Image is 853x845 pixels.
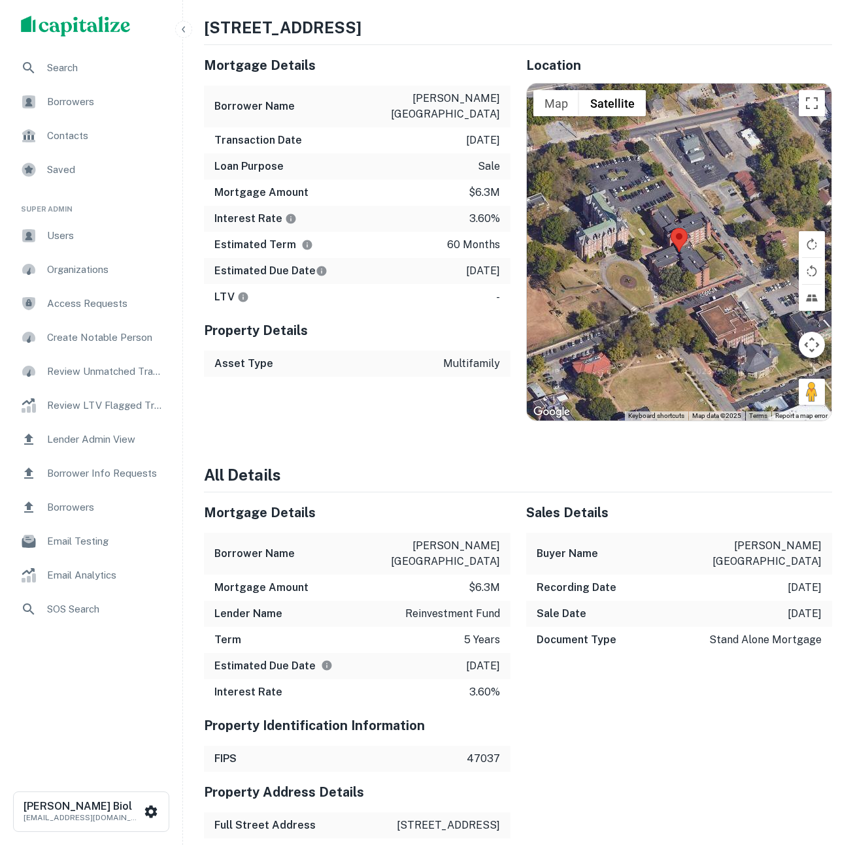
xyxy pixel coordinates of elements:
[799,231,825,257] button: Rotate map clockwise
[799,258,825,284] button: Rotate map counterclockwise
[799,332,825,358] button: Map camera controls
[47,94,164,110] span: Borrowers
[47,398,164,413] span: Review LTV Flagged Transactions
[10,458,172,489] a: Borrower Info Requests
[469,211,500,227] p: 3.60%
[204,782,510,802] h5: Property Address Details
[10,594,172,625] a: SOS Search
[10,322,172,353] a: Create Notable Person
[10,188,172,220] li: Super Admin
[469,580,500,596] p: $6.3m
[405,606,500,622] p: reinvestment fund
[496,289,500,305] p: -
[204,716,510,735] h5: Property Identification Information
[799,90,825,116] button: Toggle fullscreen view
[47,162,164,178] span: Saved
[788,580,822,596] p: [DATE]
[47,262,164,278] span: Organizations
[214,606,282,622] h6: Lender Name
[204,503,510,522] h5: Mortgage Details
[24,812,141,823] p: [EMAIL_ADDRESS][DOMAIN_NAME]
[47,500,164,515] span: Borrowers
[10,254,172,285] a: Organizations
[285,213,297,225] svg: The interest rates displayed on the website are for informational purposes only and may be report...
[10,154,172,185] a: Saved
[47,567,164,583] span: Email Analytics
[628,411,684,421] button: Keyboard shortcuts
[530,404,573,421] img: Google
[10,424,172,455] a: Lender Admin View
[321,660,333,671] svg: Estimate is based on a standard schedule for this type of loan.
[10,560,172,591] a: Email Analytics
[204,463,832,486] h4: All Details
[10,390,172,421] a: Review LTV Flagged Transactions
[21,16,131,37] img: capitalize-logo.png
[214,185,309,200] h6: Mortgage Amount
[537,606,586,622] h6: Sale Date
[443,356,500,372] p: multifamily
[788,741,853,803] div: Chat Widget
[10,52,172,84] a: Search
[237,291,249,303] svg: LTVs displayed on the website are for informational purposes only and may be reported incorrectly...
[533,90,579,116] button: Show street map
[10,86,172,118] a: Borrowers
[214,289,249,305] h6: LTV
[47,364,164,379] span: Review Unmatched Transactions
[526,503,833,522] h5: Sales Details
[10,492,172,523] a: Borrowers
[47,601,164,617] span: SOS Search
[47,128,164,144] span: Contacts
[530,404,573,421] a: Open this area in Google Maps (opens a new window)
[214,211,297,227] h6: Interest Rate
[579,90,646,116] button: Show satellite imagery
[799,379,825,405] button: Drag Pegman onto the map to open Street View
[775,412,828,419] a: Report a map error
[204,16,832,39] h4: [STREET_ADDRESS]
[204,56,510,75] h5: Mortgage Details
[10,220,172,251] a: Users
[10,526,172,557] a: Email Testing
[464,632,500,648] p: 5 years
[47,296,164,311] span: Access Requests
[47,466,164,481] span: Borrower Info Requests
[447,237,500,253] p: 60 months
[799,285,825,311] button: Tilt map
[301,239,313,251] svg: Term is based on a standard schedule for this type of loan.
[214,632,241,648] h6: Term
[24,801,141,812] h6: [PERSON_NAME] Biol
[382,91,500,122] p: [PERSON_NAME][GEOGRAPHIC_DATA]
[214,133,302,148] h6: Transaction Date
[214,818,316,833] h6: Full Street Address
[10,356,172,387] a: Review Unmatched Transactions
[47,330,164,345] span: Create Notable Person
[10,120,172,151] a: Contacts
[214,159,284,174] h6: Loan Purpose
[467,751,500,767] p: 47037
[537,546,598,562] h6: Buyer Name
[13,791,169,832] button: [PERSON_NAME] Biol[EMAIL_ADDRESS][DOMAIN_NAME]
[478,159,500,174] p: sale
[204,321,510,340] h5: Property Details
[10,288,172,319] a: Access Requests
[47,60,164,76] span: Search
[214,356,273,372] h6: Asset Type
[214,237,313,253] h6: Estimated Term
[47,534,164,549] span: Email Testing
[47,432,164,447] span: Lender Admin View
[214,546,295,562] h6: Borrower Name
[214,263,327,279] h6: Estimated Due Date
[214,751,237,767] h6: FIPS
